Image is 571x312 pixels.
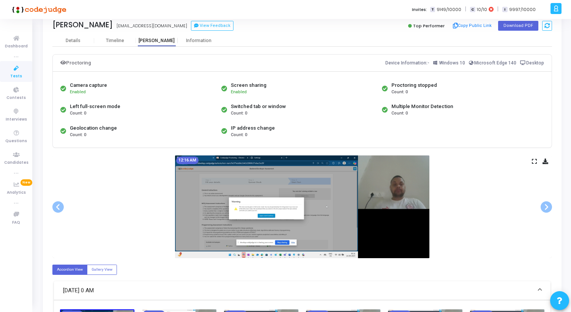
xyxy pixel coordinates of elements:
[439,60,465,66] span: Windows 10
[413,23,445,29] span: Top Performer
[231,132,247,138] span: Count: 0
[106,38,124,44] div: Timeline
[391,82,437,89] div: Proctoring stopped
[509,6,536,13] span: 9997/10000
[70,132,86,138] span: Count: 0
[5,138,27,144] span: Questions
[4,160,28,166] span: Candidates
[391,110,408,117] span: Count: 0
[12,219,20,226] span: FAQ
[52,265,87,275] label: Accordion View
[6,116,27,123] span: Interviews
[502,7,507,13] span: I
[385,58,544,67] div: Device Information:-
[526,60,544,66] span: Desktop
[391,89,408,96] span: Count: 0
[70,89,86,94] span: Enabled
[9,2,66,17] img: logo
[7,190,26,196] span: Analytics
[231,110,247,117] span: Count: 0
[70,110,86,117] span: Count: 0
[465,5,466,13] span: |
[63,286,532,295] mat-panel-title: [DATE] 0 AM
[451,20,494,31] button: Copy Public Link
[231,82,267,89] div: Screen sharing
[54,281,550,300] mat-expansion-panel-header: [DATE] 0 AM
[117,23,187,29] div: [EMAIL_ADDRESS][DOMAIN_NAME]
[70,82,107,89] div: Camera capture
[66,38,80,44] div: Details
[52,20,113,29] div: [PERSON_NAME]
[191,21,233,31] button: View Feedback
[5,43,28,50] span: Dashboard
[21,179,32,186] span: New
[6,95,26,101] span: Contests
[231,89,247,94] span: Enabled
[176,157,199,164] mat-chip: 12:16 AM
[412,6,427,13] label: Invites:
[87,265,117,275] label: Gallery View
[60,58,91,67] div: Proctoring
[391,103,453,110] div: Multiple Monitor Detection
[437,6,461,13] span: 9149/10000
[136,38,178,44] div: [PERSON_NAME]
[175,155,429,258] img: screenshot-1758653168062.jpeg
[70,124,117,132] div: Geolocation change
[70,103,120,110] div: Left full-screen mode
[231,103,286,110] div: Switched tab or window
[231,124,275,132] div: IP address change
[10,73,22,80] span: Tests
[178,38,219,44] div: Information
[497,5,498,13] span: |
[430,7,435,13] span: T
[470,7,475,13] span: C
[477,6,487,13] span: 10/10
[498,21,538,31] button: Download PDF
[474,60,516,66] span: Microsoft Edge 140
